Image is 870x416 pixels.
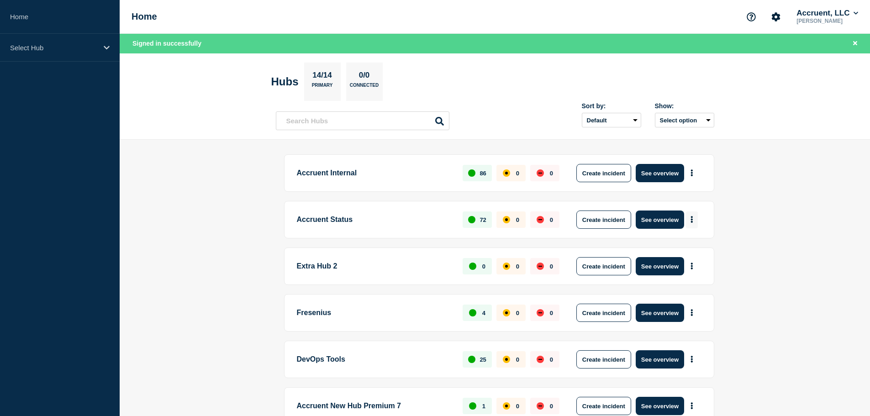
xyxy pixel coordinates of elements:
[297,211,453,229] p: Accruent Status
[468,216,475,223] div: up
[686,165,698,182] button: More actions
[468,356,475,363] div: up
[537,402,544,410] div: down
[297,164,453,182] p: Accruent Internal
[480,356,486,363] p: 25
[582,113,641,127] select: Sort by
[576,164,631,182] button: Create incident
[636,257,684,275] button: See overview
[537,216,544,223] div: down
[537,263,544,270] div: down
[636,211,684,229] button: See overview
[355,71,373,83] p: 0/0
[537,169,544,177] div: down
[132,11,157,22] h1: Home
[636,304,684,322] button: See overview
[469,402,476,410] div: up
[686,211,698,228] button: More actions
[503,216,510,223] div: affected
[636,350,684,369] button: See overview
[480,216,486,223] p: 72
[516,216,519,223] p: 0
[686,258,698,275] button: More actions
[516,170,519,177] p: 0
[636,397,684,415] button: See overview
[469,309,476,316] div: up
[468,169,475,177] div: up
[550,263,553,270] p: 0
[742,7,761,26] button: Support
[469,263,476,270] div: up
[686,351,698,368] button: More actions
[795,9,860,18] button: Accruent, LLC
[297,304,453,322] p: Fresenius
[480,170,486,177] p: 86
[350,83,379,92] p: Connected
[550,356,553,363] p: 0
[576,350,631,369] button: Create incident
[636,164,684,182] button: See overview
[550,170,553,177] p: 0
[10,44,98,52] p: Select Hub
[655,113,714,127] button: Select option
[503,402,510,410] div: affected
[516,403,519,410] p: 0
[576,304,631,322] button: Create incident
[550,310,553,316] p: 0
[766,7,786,26] button: Account settings
[312,83,333,92] p: Primary
[795,18,860,24] p: [PERSON_NAME]
[309,71,336,83] p: 14/14
[849,38,861,49] button: Close banner
[482,263,485,270] p: 0
[297,397,453,415] p: Accruent New Hub Premium 7
[132,40,201,47] span: Signed in successfully
[582,102,641,110] div: Sort by:
[537,356,544,363] div: down
[516,263,519,270] p: 0
[297,350,453,369] p: DevOps Tools
[655,102,714,110] div: Show:
[503,169,510,177] div: affected
[576,397,631,415] button: Create incident
[686,305,698,321] button: More actions
[576,257,631,275] button: Create incident
[276,111,449,130] input: Search Hubs
[516,310,519,316] p: 0
[503,263,510,270] div: affected
[503,309,510,316] div: affected
[550,403,553,410] p: 0
[482,310,485,316] p: 4
[537,309,544,316] div: down
[550,216,553,223] p: 0
[686,398,698,415] button: More actions
[271,75,299,88] h2: Hubs
[576,211,631,229] button: Create incident
[516,356,519,363] p: 0
[482,403,485,410] p: 1
[297,257,453,275] p: Extra Hub 2
[503,356,510,363] div: affected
